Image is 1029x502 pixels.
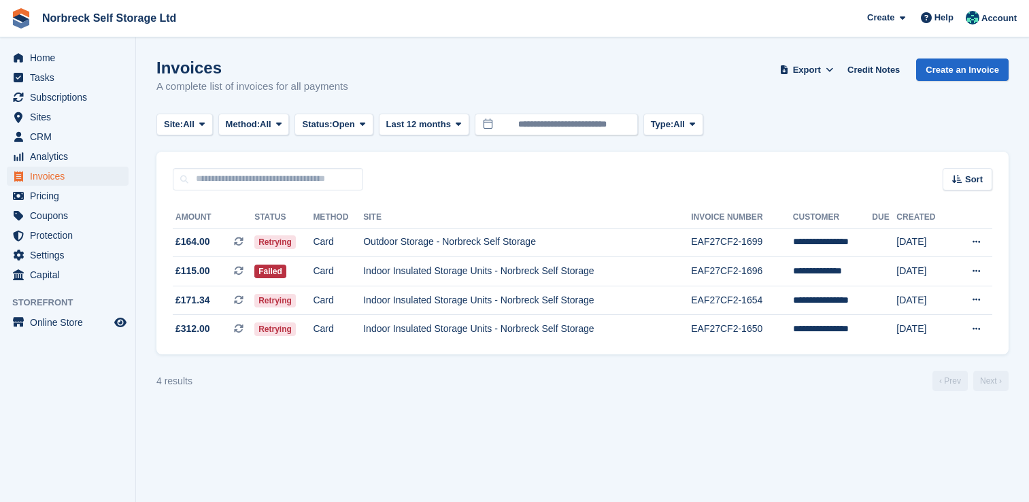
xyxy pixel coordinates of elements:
span: Invoices [30,167,112,186]
a: menu [7,127,129,146]
span: Method: [226,118,260,131]
th: Created [896,207,951,229]
td: EAF27CF2-1654 [691,286,793,315]
span: Failed [254,265,286,278]
th: Due [872,207,896,229]
button: Last 12 months [379,114,469,136]
a: Previous [932,371,968,391]
a: Norbreck Self Storage Ltd [37,7,182,29]
td: Card [313,257,363,286]
td: Card [313,228,363,257]
td: Outdoor Storage - Norbreck Self Storage [363,228,691,257]
td: Indoor Insulated Storage Units - Norbreck Self Storage [363,286,691,315]
td: EAF27CF2-1699 [691,228,793,257]
span: Export [793,63,821,77]
span: CRM [30,127,112,146]
span: Type: [651,118,674,131]
span: Create [867,11,894,24]
span: £115.00 [175,264,210,278]
span: Subscriptions [30,88,112,107]
button: Method: All [218,114,290,136]
span: £312.00 [175,322,210,336]
span: Analytics [30,147,112,166]
span: Account [981,12,1017,25]
a: menu [7,88,129,107]
a: menu [7,107,129,127]
span: Help [934,11,954,24]
span: Capital [30,265,112,284]
div: 4 results [156,374,192,388]
td: [DATE] [896,286,951,315]
a: Create an Invoice [916,58,1009,81]
a: menu [7,186,129,205]
span: Retrying [254,322,296,336]
th: Site [363,207,691,229]
td: [DATE] [896,315,951,344]
td: Indoor Insulated Storage Units - Norbreck Self Storage [363,315,691,344]
p: A complete list of invoices for all payments [156,79,348,95]
a: Preview store [112,314,129,331]
span: Sort [965,173,983,186]
a: menu [7,167,129,186]
td: Card [313,315,363,344]
img: Sally King [966,11,979,24]
span: Home [30,48,112,67]
th: Amount [173,207,254,229]
a: menu [7,246,129,265]
button: Status: Open [294,114,373,136]
td: EAF27CF2-1650 [691,315,793,344]
th: Status [254,207,313,229]
span: Storefront [12,296,135,309]
span: £164.00 [175,235,210,249]
span: Protection [30,226,112,245]
a: menu [7,226,129,245]
a: Next [973,371,1009,391]
span: Coupons [30,206,112,225]
td: [DATE] [896,228,951,257]
button: Site: All [156,114,213,136]
span: Sites [30,107,112,127]
span: Online Store [30,313,112,332]
a: menu [7,48,129,67]
span: All [260,118,271,131]
span: Open [333,118,355,131]
nav: Page [930,371,1011,391]
td: EAF27CF2-1696 [691,257,793,286]
th: Customer [793,207,872,229]
img: stora-icon-8386f47178a22dfd0bd8f6a31ec36ba5ce8667c1dd55bd0f319d3a0aa187defe.svg [11,8,31,29]
span: Site: [164,118,183,131]
th: Method [313,207,363,229]
a: menu [7,313,129,332]
th: Invoice Number [691,207,793,229]
button: Type: All [643,114,703,136]
button: Export [777,58,837,81]
span: Settings [30,246,112,265]
span: Status: [302,118,332,131]
span: Retrying [254,294,296,307]
span: £171.34 [175,293,210,307]
span: All [673,118,685,131]
h1: Invoices [156,58,348,77]
td: Card [313,286,363,315]
span: All [183,118,195,131]
a: menu [7,68,129,87]
span: Pricing [30,186,112,205]
a: menu [7,147,129,166]
a: Credit Notes [842,58,905,81]
span: Last 12 months [386,118,451,131]
span: Tasks [30,68,112,87]
a: menu [7,206,129,225]
td: Indoor Insulated Storage Units - Norbreck Self Storage [363,257,691,286]
span: Retrying [254,235,296,249]
td: [DATE] [896,257,951,286]
a: menu [7,265,129,284]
